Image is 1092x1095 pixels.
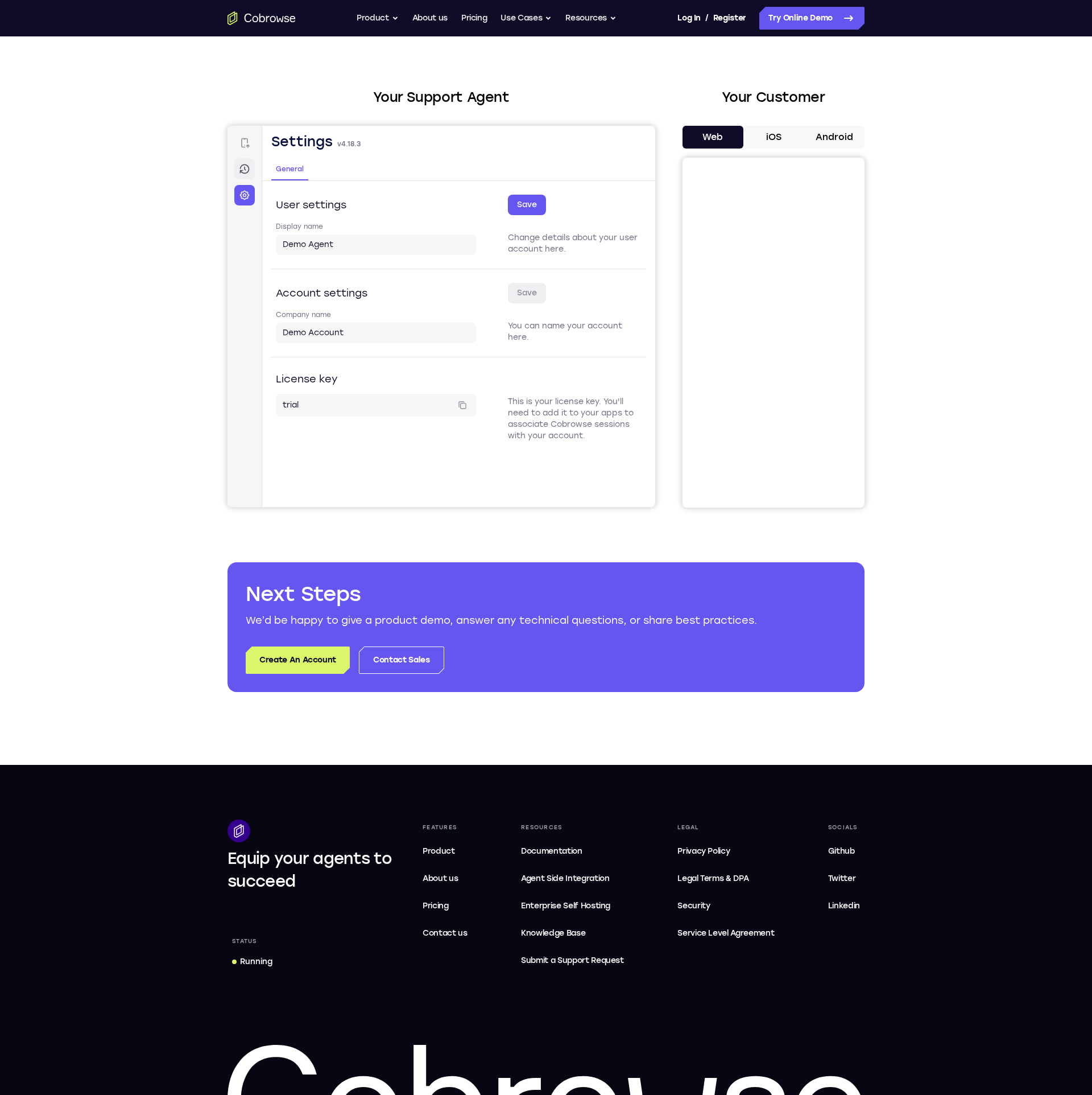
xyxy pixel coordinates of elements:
span: Submit a Support Request [521,954,624,968]
button: Web [682,126,743,149]
p: You can name your account here. [280,195,414,217]
a: Contact us [418,922,472,945]
a: Enterprise Self Hosting [516,895,628,917]
span: Product [423,846,455,856]
button: Copy to clipboard [228,273,242,286]
input: You do not have permission to access this content. Required: accounts:update [55,201,242,213]
label: Company name [48,184,104,194]
h2: Your Customer [682,87,864,108]
a: Twitter [824,867,864,890]
span: Security [677,901,710,911]
a: Submit a Support Request [516,949,628,972]
h2: Your Support Agent [227,87,655,108]
a: Running [227,952,277,972]
a: Github [824,840,864,863]
a: Log In [677,7,700,30]
span: Service Level Agreement [677,927,774,940]
span: Github [828,846,855,856]
span: Privacy Policy [677,846,730,856]
a: Documentation [516,840,628,863]
span: Enterprise Self Hosting [521,899,624,913]
div: Features [418,820,472,835]
a: Privacy Policy [673,840,779,863]
a: About us [418,867,472,890]
a: Try Online Demo [759,7,864,30]
h2: Next Steps [246,581,846,608]
a: Agent Side Integration [516,867,628,890]
div: Running [240,956,272,968]
span: / [705,11,709,25]
span: Twitter [828,874,856,883]
a: Legal Terms & DPA [673,867,779,890]
button: iOS [743,126,804,149]
span: Equip your agents to succeed [227,849,392,891]
span: Documentation [521,846,582,856]
button: Android [804,126,864,149]
a: Register [713,7,746,30]
button: Product [357,7,399,30]
button: Resources [565,7,617,30]
span: Agent Side Integration [521,872,624,886]
button: Save [280,157,318,178]
a: Linkedin [824,895,864,917]
span: Knowledge Base [521,928,585,938]
span: Linkedin [828,901,860,911]
a: Product [418,840,472,863]
a: Security [673,895,779,917]
span: Pricing [423,901,449,911]
iframe: Agent [227,126,655,507]
a: Pricing [418,895,472,917]
div: Socials [824,820,864,835]
button: Use Cases [500,7,552,30]
div: Legal [673,820,779,835]
a: Go to the home page [227,11,296,25]
div: Resources [516,820,628,835]
a: Service Level Agreement [673,922,779,945]
p: This is your license key. You'll need to add it to your apps to associate Cobrowse sessions with ... [280,270,414,316]
p: We’d be happy to give a product demo, answer any technical questions, or share best practices. [246,612,846,628]
a: Contact Sales [359,647,444,674]
a: Knowledge Base [516,922,628,945]
a: Pricing [461,7,487,30]
span: About us [423,874,458,883]
a: About us [412,7,448,30]
div: Status [227,933,262,949]
a: Create An Account [246,647,350,674]
h2: License key [48,245,110,261]
span: Legal Terms & DPA [677,874,748,883]
span: Contact us [423,928,468,938]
